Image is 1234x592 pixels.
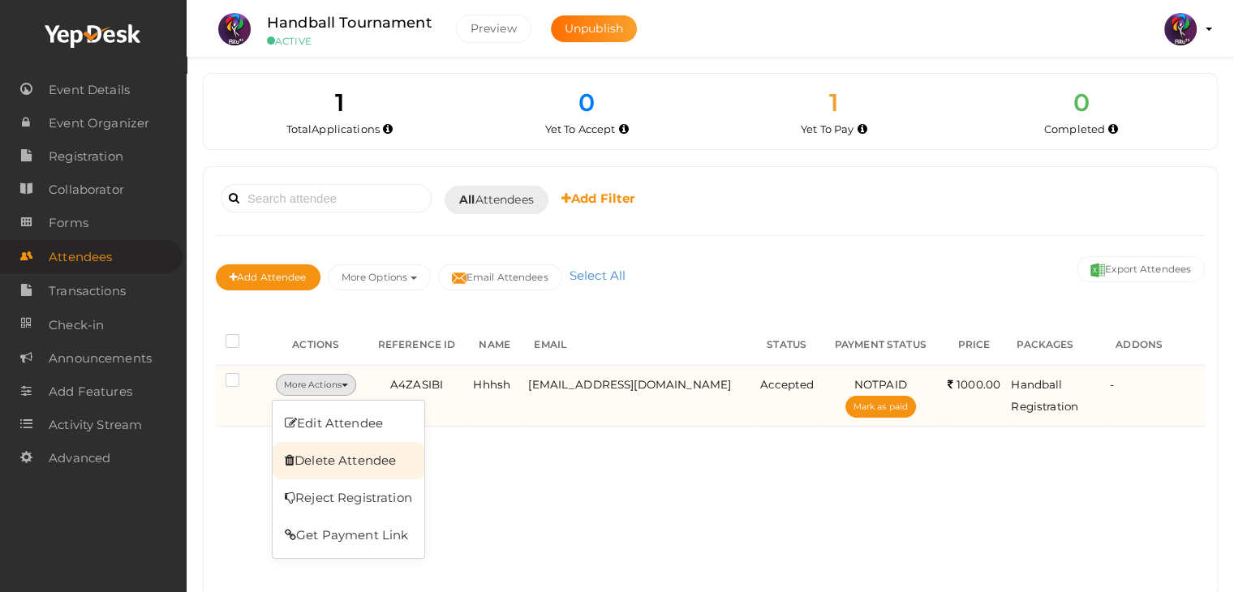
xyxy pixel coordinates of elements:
[49,107,149,139] span: Event Organizer
[49,409,142,441] span: Activity Stream
[273,479,424,517] a: Reject Registration
[267,11,432,35] label: Handball Tournament
[1110,378,1114,391] span: -
[528,378,731,391] span: [EMAIL_ADDRESS][DOMAIN_NAME]
[390,378,443,391] span: A4ZASIBI
[561,191,635,206] b: Add Filter
[845,396,916,418] button: Mark as paid
[383,125,393,134] i: Total number of applications
[551,15,637,42] button: Unpublish
[524,325,753,366] th: EMAIL
[1106,325,1205,366] th: ADDONS
[1073,88,1090,118] span: 0
[858,125,867,134] i: Accepted by organizer and yet to make payment
[216,264,320,290] button: Add Attendee
[753,325,820,366] th: STATUS
[49,74,130,106] span: Event Details
[312,122,380,135] span: Applications
[565,268,630,283] a: Select All
[49,375,132,408] span: Add Features
[1011,378,1078,413] span: Handball Registration
[286,122,380,135] span: Total
[760,378,814,391] span: Accepted
[49,140,123,173] span: Registration
[1007,325,1106,366] th: PACKAGES
[49,442,110,474] span: Advanced
[335,88,344,118] span: 1
[820,325,941,366] th: PAYMENT STATUS
[469,325,524,366] th: NAME
[49,241,112,273] span: Attendees
[853,401,908,412] span: Mark as paid
[1044,122,1105,135] span: Completed
[49,275,126,307] span: Transactions
[459,192,475,207] b: All
[267,35,432,47] small: ACTIVE
[1164,13,1197,45] img: 5BK8ZL5P_small.png
[273,442,424,479] a: Delete Attendee
[941,325,1008,366] th: PRICE
[565,21,623,36] span: Unpublish
[49,207,88,239] span: Forms
[459,191,534,208] span: Attendees
[218,13,251,45] img: VBMJAACV_small.png
[456,15,531,43] button: Preview
[268,325,364,366] th: ACTIONS
[578,88,595,118] span: 0
[801,122,853,135] span: Yet To Pay
[378,338,456,350] span: REFERENCE ID
[854,378,907,391] span: NOTPAID
[619,125,629,134] i: Yet to be accepted by organizer
[948,378,1000,391] span: 1000.00
[545,122,616,135] span: Yet To Accept
[221,184,432,212] input: Search attendee
[328,264,431,290] button: More Options
[438,264,562,290] button: Email Attendees
[276,374,356,396] button: More Actions
[49,309,104,341] span: Check-in
[1108,125,1118,134] i: Accepted and completed payment succesfully
[452,271,467,285] img: mail-filled.svg
[1090,263,1105,277] img: excel.svg
[473,378,510,391] span: Hhhsh
[273,517,424,554] a: Get Payment Link
[273,405,424,442] a: Edit Attendee
[49,174,124,206] span: Collaborator
[49,342,152,375] span: Announcements
[829,88,838,118] span: 1
[1077,256,1205,282] button: Export Attendees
